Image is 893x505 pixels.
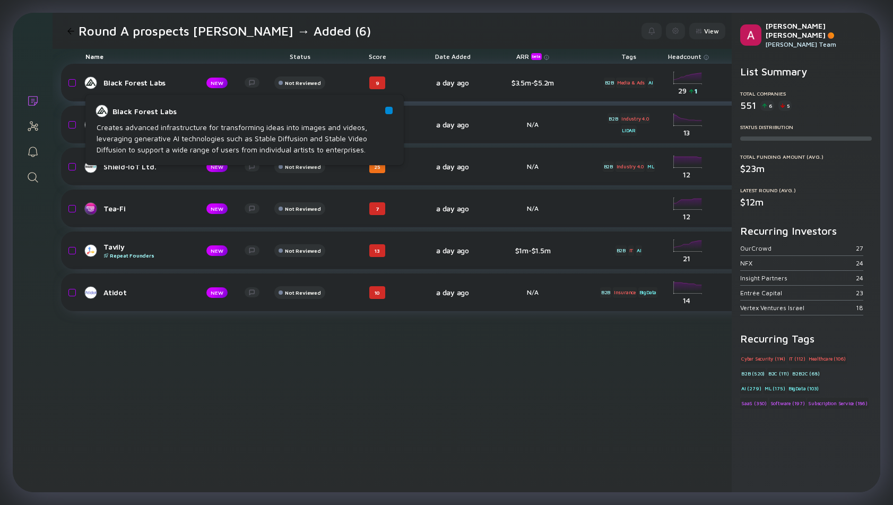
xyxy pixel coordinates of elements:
div: Industry 4.0 [620,113,650,124]
div: 6 [760,100,774,111]
div: 25 [369,160,385,173]
div: Not Reviewed [285,80,320,86]
a: Tea-FiNEW [85,202,268,215]
div: SaaS (350) [740,398,768,408]
a: TavilyRepeat FoundersNEW [85,242,268,259]
div: Tavily [103,242,189,259]
div: $12m [740,196,872,208]
div: Name [77,49,268,64]
div: Total Companies [740,90,872,97]
div: a day ago [423,288,482,297]
div: ARR [516,53,544,60]
h2: List Summary [740,65,872,78]
div: AI [647,78,654,88]
div: a day ago [423,120,482,129]
div: Latest Round (Avg.) [740,187,872,193]
div: Software (197) [769,398,806,408]
h1: Round A prospects [PERSON_NAME] → Added (6) [79,23,371,39]
div: a day ago [423,78,482,87]
div: Vertex Ventures Israel [740,304,856,312]
a: Search [13,164,53,189]
a: AtidotNEW [85,286,268,299]
div: AI [636,245,643,256]
div: 5 [778,100,792,111]
div: B2C (111) [767,368,790,379]
div: N/A [498,288,567,296]
div: beta [531,53,542,60]
a: Investor Map [13,113,53,138]
img: Alex Profile Picture [740,24,761,46]
div: a day ago [423,204,482,213]
div: Insurance [613,287,637,298]
button: View [689,23,725,39]
div: Insight Partners [740,274,856,282]
div: Subscription Service (186) [807,398,869,408]
div: 24 [856,259,863,267]
div: Black Forest Labs [103,78,189,87]
div: 18 [856,304,863,312]
div: N/A [498,204,567,212]
div: IT [628,245,635,256]
div: ML [646,161,655,172]
div: Shield-IoT Ltd. [103,162,189,171]
div: B2B [604,78,615,88]
div: Tags [599,49,658,64]
div: 27 [856,244,863,252]
div: Media & Ads [616,78,646,88]
img: Black Forest Labs Linkedin Page [386,108,392,113]
a: Reminders [13,138,53,164]
div: Tea-Fi [103,204,189,213]
div: OurCrowd [740,244,856,252]
div: Cyber Security (114) [740,353,786,364]
a: Lists [13,87,53,113]
div: NFX [740,259,856,267]
div: [PERSON_NAME] [PERSON_NAME] [766,21,855,39]
div: a day ago [423,162,482,171]
div: $23m [740,163,872,174]
div: Repeat Founders [103,252,189,259]
div: 551 [740,100,756,111]
div: 7 [369,202,385,215]
div: Not Reviewed [285,247,320,254]
div: Not Reviewed [285,289,320,296]
div: 9 [369,76,385,89]
div: B2B2C (68) [791,368,820,379]
div: B2B (520) [740,368,766,379]
div: Date Added [423,49,482,64]
div: 13 [369,244,385,257]
div: Total Funding Amount (Avg.) [740,153,872,160]
div: B2B [608,113,619,124]
div: AI (279) [740,383,762,393]
div: Score [348,49,407,64]
div: Not Reviewed [285,206,320,212]
div: Healthcare (106) [808,353,847,364]
div: IT (112) [788,353,807,364]
div: $1m-$1.5m [498,246,567,255]
div: [PERSON_NAME] Team [766,40,855,48]
div: Atidot [103,288,189,297]
img: Menu [859,30,868,38]
img: Black Forest Labs Website [374,107,381,114]
div: $3.5m-$5.2m [498,78,567,87]
div: N/A [498,162,567,170]
div: B2B [600,287,611,298]
div: Not Reviewed [285,164,320,170]
a: Black Forest LabsNEW [85,76,268,89]
div: BigData (103) [787,383,820,393]
div: Black Forest Labs [112,107,369,116]
div: a day ago [423,246,482,255]
div: LIDAR [621,125,637,136]
div: Creates advanced infrastructure for transforming ideas into images and videos, leveraging generat... [97,122,393,155]
div: BigData [638,287,658,298]
div: 10 [369,286,385,299]
h2: Recurring Investors [740,225,872,237]
span: Status [290,53,310,61]
span: Headcount [668,53,701,61]
div: 24 [856,274,863,282]
h2: Recurring Tags [740,332,872,345]
a: Shield-IoT Ltd.NEW [85,160,268,173]
div: Status Distribution [740,124,872,130]
div: N/A [498,121,567,129]
div: 23 [856,289,863,297]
